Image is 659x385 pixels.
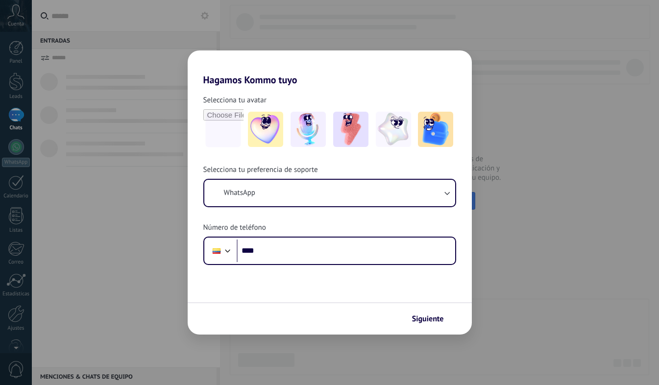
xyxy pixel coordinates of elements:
[188,50,472,86] h2: Hagamos Kommo tuyo
[248,112,283,147] img: -1.jpeg
[376,112,411,147] img: -4.jpeg
[203,165,318,175] span: Selecciona tu preferencia de soporte
[207,241,226,261] div: Ecuador: + 593
[291,112,326,147] img: -2.jpeg
[204,180,455,206] button: WhatsApp
[418,112,453,147] img: -5.jpeg
[224,188,255,198] span: WhatsApp
[203,96,267,105] span: Selecciona tu avatar
[408,311,457,327] button: Siguiente
[412,315,444,322] span: Siguiente
[203,223,266,233] span: Número de teléfono
[333,112,368,147] img: -3.jpeg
